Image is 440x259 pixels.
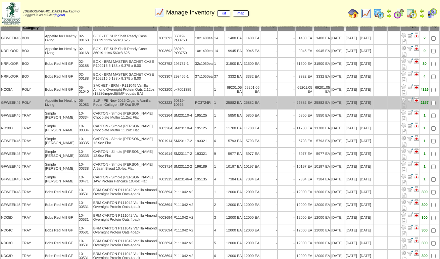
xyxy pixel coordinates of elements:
td: Simple [PERSON_NAME] [45,110,78,122]
td: BOX - PE SUP Shelf Ready Case 36019 11x6.563x8.625 [93,32,157,44]
td: NRFLOOR [1,71,21,83]
td: - [260,110,277,122]
td: 5977 EA [296,148,313,160]
td: POLY [21,83,44,96]
td: [DATE] [359,71,373,83]
td: [DATE] [359,32,373,44]
td: [DATE] [331,32,345,44]
i: Note [402,129,406,134]
td: 5977 EA [313,148,331,160]
td: 5850 EA [296,110,313,122]
td: 10-00335 [79,135,92,147]
td: 10-00335 [79,148,92,160]
img: Adjust [401,135,406,141]
td: 10-00338 [79,161,92,173]
td: [DATE] [359,83,373,96]
td: [DATE] [345,135,359,147]
td: GFWEEK45 [1,135,21,147]
img: Move [407,45,413,51]
td: 11700 EA [296,122,313,134]
td: CARTON - Simple [PERSON_NAME] Chocolate Muffin 11.2oz Flat [93,122,157,134]
img: Manage Hold [414,110,419,115]
td: PO3724R [195,97,213,109]
td: [DATE] [331,97,345,109]
i: Note [402,77,406,82]
td: SACHET - BRM - P111045 Vanilla Almond Overnight Protein Oats 2.12oz (18286imp/roll)(IMP equals EA) [93,83,157,96]
td: 10x1400ea [195,32,213,44]
td: 7001915 [158,173,173,185]
td: [DATE] [331,71,345,83]
img: Move [407,250,413,256]
img: Manage Hold [414,225,419,230]
td: 11700 EA [225,122,242,134]
td: [DATE] [345,122,359,134]
img: arrowright.gif [386,13,392,19]
img: calendarblend.gif [394,8,404,19]
td: 69201.05 EA [225,83,242,96]
td: GFWEEK45 [1,173,21,185]
img: arrowleft.gif [419,8,425,13]
td: TRAY [21,135,44,147]
td: ND30D [1,122,21,134]
td: 69201.05 EA [243,83,260,96]
td: [DATE] [331,45,345,57]
img: Move [407,238,413,243]
td: [DATE] [345,161,359,173]
i: Note [402,39,406,44]
td: [DATE] [345,110,359,122]
td: [DATE] [345,83,359,96]
td: 02-00188 [79,58,92,70]
i: Note [402,167,406,172]
td: 05-01083 [79,97,92,109]
td: [DATE] [359,45,373,57]
td: GFWEEK45 [1,97,21,109]
i: Note [402,90,406,95]
td: CARTON - Simple [PERSON_NAME] JAW Protein Pancake 10.4oz Flat [93,173,157,185]
img: Adjust [401,174,406,179]
td: 7003752 [158,58,173,70]
td: 5977 EA [243,148,260,160]
img: line_graph.gif [154,7,165,18]
td: 5977 EA [225,148,242,160]
td: Bobs Red Mill GF [45,71,78,83]
td: [DATE] [345,32,359,44]
td: SUP - PE New 2025 Organic Vanilla Pecan Collagen SF Oat SUP [93,97,157,109]
td: GFWEEK45 [1,32,21,44]
img: Manage Hold [414,71,419,76]
td: SM23117-2 [173,135,194,147]
td: - [278,32,295,44]
td: 31500 EA [313,58,331,70]
img: Move [407,84,413,89]
td: [DATE] [359,58,373,70]
td: 36019-PO3750 [173,32,194,44]
td: 7003692 [158,45,173,57]
td: [DATE] [345,58,359,70]
td: 25882 EA [225,97,242,109]
td: 3332 EA [225,71,242,83]
img: Move [407,161,413,166]
td: - [260,45,277,57]
td: 9 [214,148,225,160]
td: pk7001385 [173,83,194,96]
img: Manage Hold [414,45,419,51]
td: 37x1050ea [195,71,213,83]
td: 05-01040 [79,83,92,96]
td: 5850 EA [313,110,331,122]
td: 10-00471 [79,173,92,185]
td: Bobs Red Mill GF [45,83,78,96]
td: 31500 EA [225,58,242,70]
img: Manage Hold [414,135,419,141]
td: - [278,97,295,109]
td: 02-00188 [79,71,92,83]
img: Move [407,174,413,179]
td: CARTON - Simple [PERSON_NAME] Artisan Bread 10.4oz Flat [93,161,157,173]
td: POLY [21,97,44,109]
td: [DATE] [359,161,373,173]
img: Move [407,135,413,141]
td: 5793 EA [296,135,313,147]
div: 4326 [421,88,429,92]
img: Move [407,199,413,205]
td: CARTON - Simple [PERSON_NAME] 12.9oz Flat [93,148,157,160]
span: Manage Inventory [166,9,249,16]
img: line_graph.gif [361,8,372,19]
